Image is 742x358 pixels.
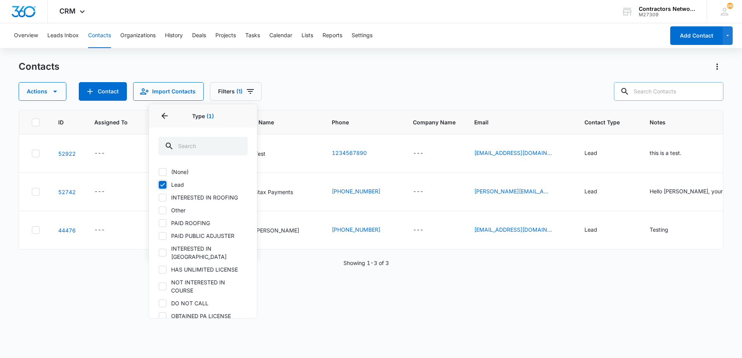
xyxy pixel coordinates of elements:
[236,224,313,236] div: Contact Name - Jeffrey Katz - Select to Edit Field
[255,150,265,158] p: Test
[413,187,423,196] div: ---
[474,187,552,195] a: [PERSON_NAME][EMAIL_ADDRESS][PERSON_NAME][DOMAIN_NAME]
[352,23,373,48] button: Settings
[158,137,248,155] input: Search
[94,187,105,196] div: ---
[413,118,456,126] span: Company Name
[158,110,171,122] button: Back
[19,61,59,72] h1: Contacts
[158,299,248,307] label: DO NOT CALL
[650,118,741,126] span: Notes
[133,82,204,101] button: Import Contacts
[650,149,681,157] div: this is a test.
[47,23,79,48] button: Leads Inbox
[650,187,741,196] div: Notes - Hello Jeffrey, your merchant services provider Stax Payments has been trying to reach you...
[584,149,611,158] div: Contact Type - Lead - Select to Edit Field
[670,26,723,45] button: Add Contact
[584,225,597,234] div: Lead
[94,225,105,235] div: ---
[650,187,727,195] div: Hello [PERSON_NAME], your merchant services provider Stax Payments has been trying to reach you s...
[332,149,381,158] div: Phone - 1234567890 - Select to Edit Field
[158,181,248,189] label: Lead
[413,225,423,235] div: ---
[236,118,302,126] span: Contact Name
[343,259,389,267] p: Showing 1-3 of 3
[332,225,380,234] a: [PHONE_NUMBER]
[614,82,723,101] input: Search Contacts
[236,89,243,94] span: (1)
[584,225,611,235] div: Contact Type - Lead - Select to Edit Field
[332,187,380,195] a: [PHONE_NUMBER]
[158,168,248,176] label: (None)
[639,12,695,17] div: account id
[236,186,307,198] div: Contact Name - Stax Payments - Select to Edit Field
[94,187,119,196] div: Assigned To - - Select to Edit Field
[255,226,299,234] p: [PERSON_NAME]
[58,227,76,234] a: Navigate to contact details page for Jeffrey Katz
[255,188,293,196] p: Stax Payments
[94,149,105,158] div: ---
[236,147,279,160] div: Contact Name - Test - Select to Edit Field
[94,225,119,235] div: Assigned To - - Select to Edit Field
[158,232,248,240] label: PAID PUBLIC ADJUSTER
[322,23,342,48] button: Reports
[120,23,156,48] button: Organizations
[474,225,566,235] div: Email - jeffreykatzusa@gmail.com - Select to Edit Field
[210,82,262,101] button: Filters
[165,23,183,48] button: History
[413,149,437,158] div: Company Name - - Select to Edit Field
[332,118,383,126] span: Phone
[639,6,695,12] div: account name
[413,225,437,235] div: Company Name - - Select to Edit Field
[158,312,248,320] label: OBTAINED PA LICENSE
[650,225,682,235] div: Notes - Testing - Select to Edit Field
[584,149,597,157] div: Lead
[158,219,248,227] label: PAID ROOFING
[474,149,552,157] a: [EMAIL_ADDRESS][DOMAIN_NAME]
[727,3,733,9] span: 96
[215,23,236,48] button: Projects
[79,82,127,101] button: Add Contact
[158,265,248,274] label: HAS UNLIMITED LICENSE
[58,189,76,195] a: Navigate to contact details page for Stax Payments
[206,113,214,119] span: (1)
[158,278,248,294] label: NOT INTERESTED IN COURSE
[94,118,128,126] span: Assigned To
[158,193,248,201] label: INTERESTED IN ROOFING
[269,23,292,48] button: Calendar
[58,118,64,126] span: ID
[711,60,723,73] button: Actions
[584,187,597,195] div: Lead
[158,244,248,261] label: INTERESTED IN [GEOGRAPHIC_DATA]
[14,23,38,48] button: Overview
[58,150,76,157] a: Navigate to contact details page for Test
[302,23,313,48] button: Lists
[94,149,119,158] div: Assigned To - - Select to Edit Field
[332,225,394,235] div: Phone - 7792001524 - Select to Edit Field
[474,225,552,234] a: [EMAIL_ADDRESS][DOMAIN_NAME]
[413,149,423,158] div: ---
[650,149,695,158] div: Notes - this is a test. - Select to Edit Field
[88,23,111,48] button: Contacts
[59,7,76,15] span: CRM
[332,187,394,196] div: Phone - 855-550-3288 - Select to Edit Field
[158,112,248,120] p: Type
[19,82,66,101] button: Actions
[474,149,566,158] div: Email - test@test.com - Select to Edit Field
[584,187,611,196] div: Contact Type - Lead - Select to Edit Field
[474,118,555,126] span: Email
[727,3,733,9] div: notifications count
[158,206,248,214] label: Other
[584,118,620,126] span: Contact Type
[192,23,206,48] button: Deals
[245,23,260,48] button: Tasks
[413,187,437,196] div: Company Name - - Select to Edit Field
[332,149,367,157] a: 1234567890
[650,225,668,234] div: Testing
[474,187,566,196] div: Email - andrew.winscott@staxpayments.com - Select to Edit Field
